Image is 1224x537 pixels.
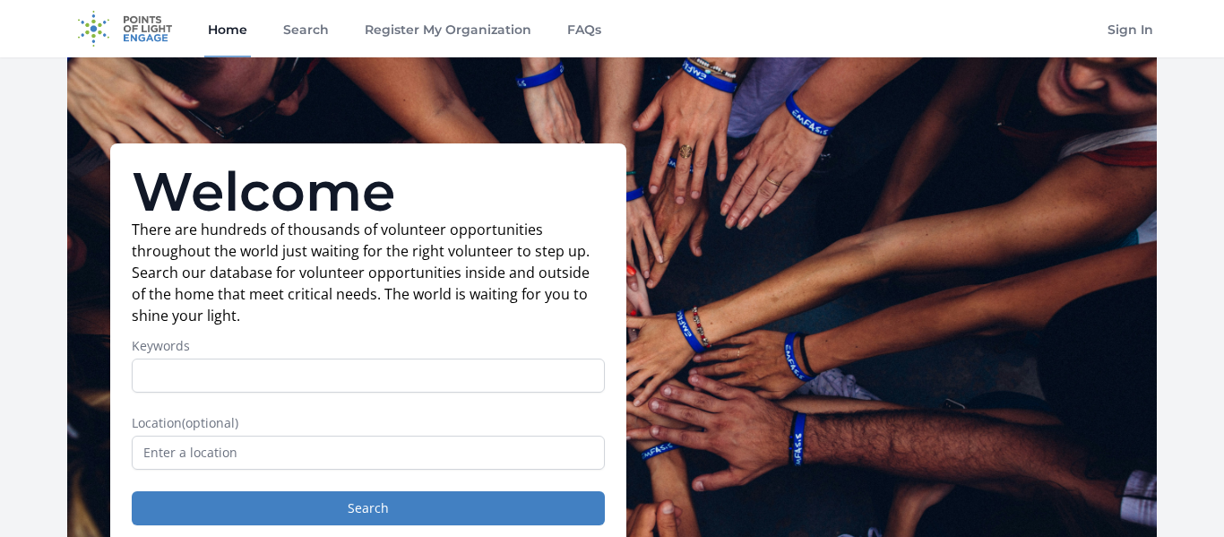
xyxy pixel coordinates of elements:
[132,491,605,525] button: Search
[132,414,605,432] label: Location
[182,414,238,431] span: (optional)
[132,165,605,219] h1: Welcome
[132,436,605,470] input: Enter a location
[132,337,605,355] label: Keywords
[132,219,605,326] p: There are hundreds of thousands of volunteer opportunities throughout the world just waiting for ...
